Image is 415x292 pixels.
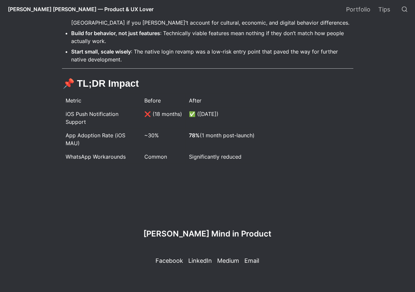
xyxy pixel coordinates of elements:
span: Before [144,97,161,104]
span: After [189,97,201,104]
strong: Build for behavior, not just features [71,30,160,36]
strong: 78% [189,132,200,139]
span: ~30% [144,132,159,139]
span: ❌ (18 months) [144,111,182,117]
li: : A solution that works in [GEOGRAPHIC_DATA] or the U.S. may fail in [GEOGRAPHIC_DATA] if you [PE... [71,10,353,28]
span: [PERSON_NAME] [PERSON_NAME] — Product & UX Lover [8,6,154,12]
span: Metric [66,97,81,104]
li: : The native login revamp was a low-risk entry point that paved the way for further native develo... [71,47,353,64]
span: iOS Push Notification Support [66,111,120,125]
a: Facebook [155,253,184,266]
span: WhatsApp Workarounds [66,153,126,160]
span: App Adoption Rate (iOS MAU) [66,132,127,146]
span: Common [144,153,167,160]
a: [PERSON_NAME] Mind in Product [143,229,271,245]
span: Significantly reduced [189,153,241,160]
p: Email [244,256,259,265]
li: : Technically viable features mean nothing if they don’t match how people actually work. [71,28,353,46]
a: LinkedIn [188,253,213,266]
span: [PERSON_NAME] Mind in Product [143,229,271,238]
p: Medium [217,256,239,265]
p: Facebook [156,256,183,265]
span: (1 month post-launch) [189,132,255,139]
a: Medium [217,253,240,266]
h2: 📌 TL;DR Impact [62,77,353,91]
p: LinkedIn [188,256,212,265]
span: ✅ ([DATE]) [189,111,218,117]
strong: Start small, scale wisely [71,48,131,55]
a: Email [244,253,260,266]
